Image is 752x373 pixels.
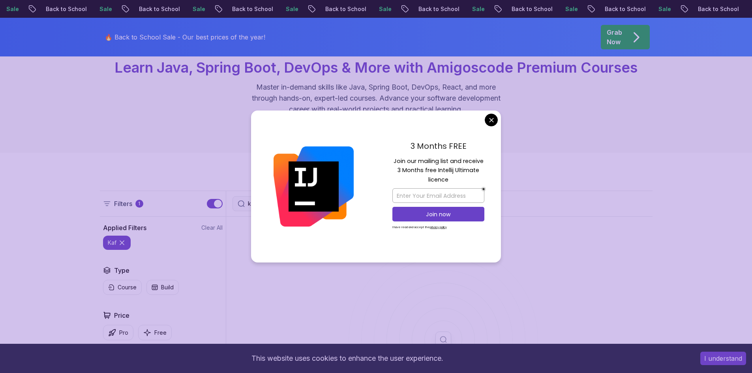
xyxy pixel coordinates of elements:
[463,5,488,13] p: Sale
[114,311,129,320] h2: Price
[103,223,146,232] h2: Applied Filters
[119,329,128,337] p: Pro
[118,283,137,291] p: Course
[369,5,395,13] p: Sale
[114,266,129,275] h2: Type
[90,5,115,13] p: Sale
[183,5,208,13] p: Sale
[108,239,116,247] p: kaf
[129,5,183,13] p: Back to School
[138,201,140,207] p: 1
[201,224,223,232] button: Clear All
[276,5,302,13] p: Sale
[103,325,133,340] button: Pro
[114,199,132,208] p: Filters
[409,5,463,13] p: Back to School
[103,236,131,250] button: kaf
[649,5,674,13] p: Sale
[161,283,174,291] p: Build
[595,5,649,13] p: Back to School
[607,28,622,47] p: Grab Now
[138,325,172,340] button: Free
[146,280,179,295] button: Build
[556,5,581,13] p: Sale
[502,5,556,13] p: Back to School
[154,329,167,337] p: Free
[244,82,509,115] p: Master in-demand skills like Java, Spring Boot, DevOps, React, and more through hands-on, expert-...
[36,5,90,13] p: Back to School
[248,200,417,208] input: Search Java, React, Spring boot ...
[700,352,746,365] button: Accept cookies
[105,32,265,42] p: 🔥 Back to School Sale - Our best prices of the year!
[114,59,638,76] span: Learn Java, Spring Boot, DevOps & More with Amigoscode Premium Courses
[316,5,369,13] p: Back to School
[103,280,142,295] button: Course
[688,5,742,13] p: Back to School
[223,5,276,13] p: Back to School
[6,350,688,367] div: This website uses cookies to enhance the user experience.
